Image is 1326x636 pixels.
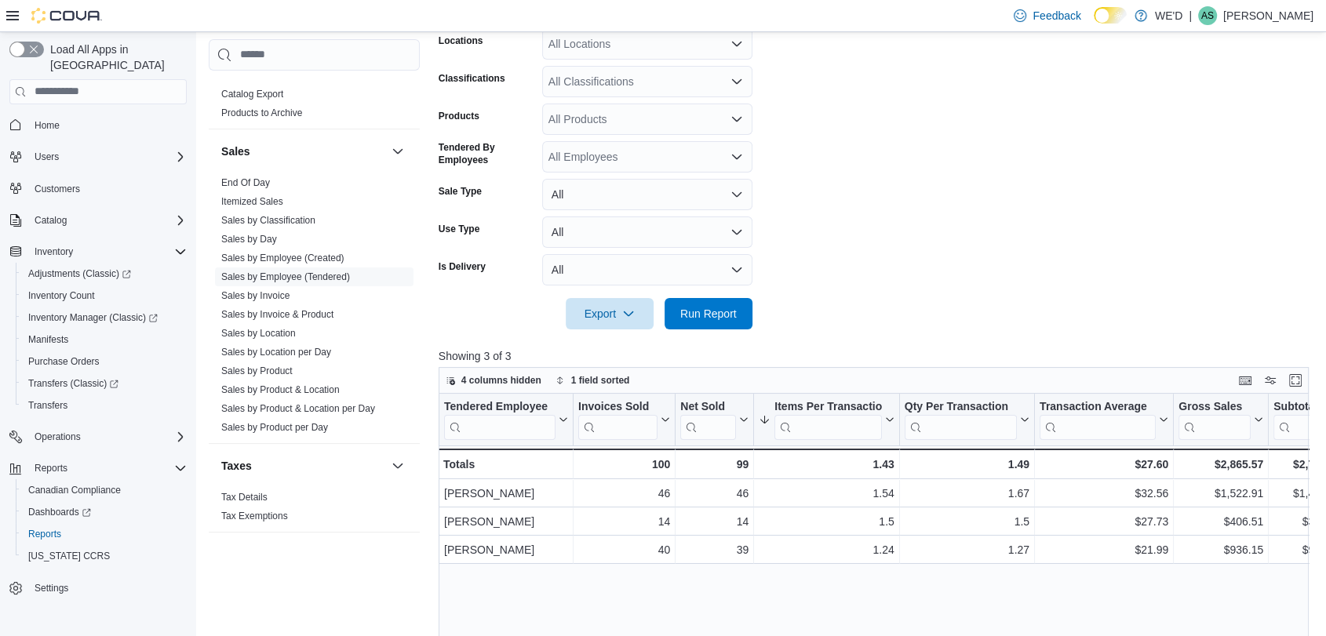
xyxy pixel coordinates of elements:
button: Tendered Employee [444,399,568,439]
span: Feedback [1033,8,1080,24]
a: Tax Exemptions [221,511,288,522]
span: Manifests [28,333,68,346]
span: Transfers [22,396,187,415]
a: Sales by Location [221,328,296,339]
button: Products [388,53,407,72]
button: Net Sold [680,399,749,439]
span: Inventory Manager (Classic) [22,308,187,327]
button: All [542,254,752,285]
a: Itemized Sales [221,196,283,207]
button: Open list of options [730,113,743,125]
span: Transfers (Classic) [28,377,118,390]
button: Sales [221,144,385,159]
div: 46 [578,484,670,503]
button: Inventory Count [16,285,193,307]
div: Aleks Stam [1198,6,1217,25]
a: Products to Archive [221,107,302,118]
div: [PERSON_NAME] [444,540,568,559]
span: Inventory Count [28,289,95,302]
label: Is Delivery [439,260,486,273]
h3: Taxes [221,458,252,474]
span: Sales by Product & Location per Day [221,402,375,415]
p: WE'D [1155,6,1182,25]
button: Keyboard shortcuts [1236,371,1255,390]
span: 4 columns hidden [461,374,541,387]
div: Qty Per Transaction [905,399,1017,414]
span: Catalog [28,211,187,230]
a: Sales by Day [221,234,277,245]
a: Sales by Employee (Created) [221,253,344,263]
button: Sales [388,142,407,161]
span: End Of Day [221,176,270,189]
span: Sales by Invoice [221,289,290,302]
button: Operations [28,427,87,446]
button: Home [3,114,193,136]
button: Open list of options [730,75,743,88]
a: Transfers (Classic) [22,374,125,393]
div: 46 [680,484,749,503]
span: Operations [28,427,187,446]
button: Open list of options [730,38,743,50]
span: [US_STATE] CCRS [28,550,110,562]
span: Inventory [35,245,73,258]
span: Inventory [28,242,187,261]
a: Manifests [22,330,75,349]
a: Tax Details [221,492,268,503]
div: 1.5 [759,512,894,531]
button: All [542,216,752,248]
a: Transfers [22,396,74,415]
div: $1,522.91 [1178,484,1263,503]
div: Gross Sales [1178,399,1251,414]
span: Tax Exemptions [221,510,288,522]
div: Gross Sales [1178,399,1251,439]
span: Sales by Product & Location [221,383,340,396]
a: Sales by Product & Location per Day [221,403,375,414]
div: Totals [443,455,568,474]
div: [PERSON_NAME] [444,512,568,531]
div: 39 [680,540,749,559]
span: Itemized Sales [221,195,283,208]
span: Catalog [35,214,67,227]
a: Sales by Location per Day [221,347,331,358]
a: Canadian Compliance [22,481,127,500]
a: Sales by Product [221,365,293,376]
img: Cova [31,8,102,24]
div: 1.43 [759,455,894,474]
span: Washington CCRS [22,547,187,565]
span: Sales by Product [221,365,293,377]
div: 1.67 [905,484,1029,503]
span: Catalog Export [221,88,283,100]
div: 14 [578,512,670,531]
div: Net Sold [680,399,736,414]
a: Sales by Classification [221,215,315,226]
h3: Sales [221,144,250,159]
a: Sales by Invoice & Product [221,309,333,320]
button: Items Per Transaction [759,399,894,439]
span: Adjustments (Classic) [28,267,131,280]
button: Transaction Average [1040,399,1168,439]
div: 1.5 [905,512,1029,531]
a: Catalog Export [221,89,283,100]
span: Purchase Orders [28,355,100,368]
div: $406.51 [1178,512,1263,531]
div: 1.49 [905,455,1029,474]
span: Sales by Location [221,327,296,340]
a: Inventory Manager (Classic) [22,308,164,327]
div: $21.99 [1040,540,1168,559]
div: Products [209,85,420,129]
label: Sale Type [439,185,482,198]
div: Net Sold [680,399,736,439]
span: Users [28,147,187,166]
div: $32.56 [1040,484,1168,503]
span: Reports [28,528,61,540]
label: Tendered By Employees [439,141,536,166]
div: $27.60 [1040,455,1168,474]
a: Sales by Employee (Tendered) [221,271,350,282]
a: Sales by Invoice [221,290,290,301]
button: Enter fullscreen [1286,371,1305,390]
span: Customers [28,179,187,198]
p: Showing 3 of 3 [439,348,1318,364]
a: Settings [28,579,75,598]
label: Products [439,110,479,122]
